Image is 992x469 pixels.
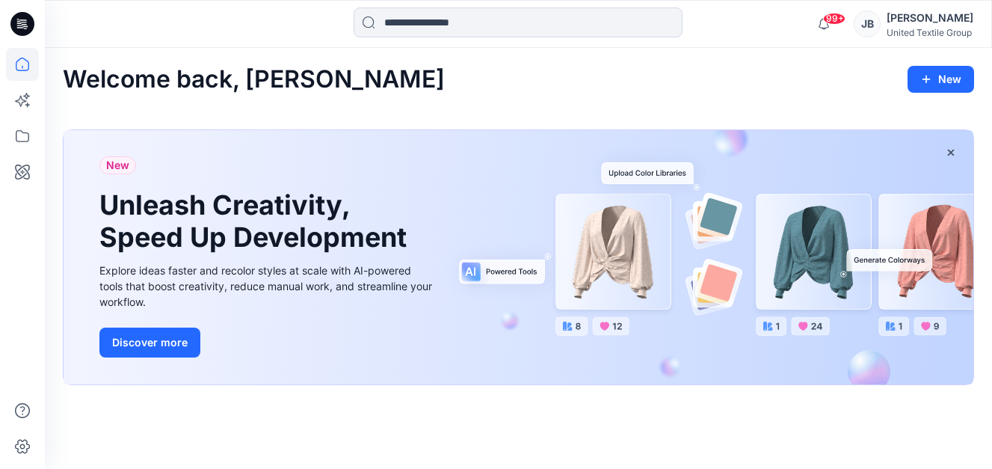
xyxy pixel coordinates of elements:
div: JB [854,10,881,37]
button: Discover more [99,328,200,358]
div: [PERSON_NAME] [887,9,973,27]
h1: Unleash Creativity, Speed Up Development [99,189,413,254]
h2: Welcome back, [PERSON_NAME] [63,66,445,94]
div: Explore ideas faster and recolor styles at scale with AI-powered tools that boost creativity, red... [99,263,436,310]
span: New [106,156,129,174]
span: 99+ [823,13,845,25]
div: United Textile Group [887,27,973,38]
button: New [908,66,974,93]
a: Discover more [99,328,436,358]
